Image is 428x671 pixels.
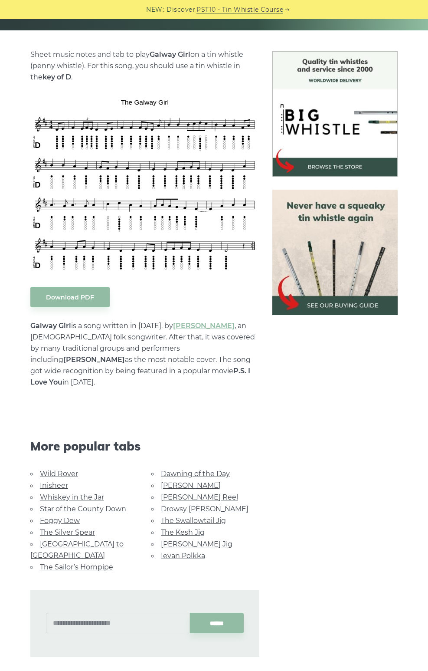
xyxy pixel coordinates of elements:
[40,563,113,571] a: The Sailor’s Hornpipe
[196,5,283,15] a: PST10 - Tin Whistle Course
[30,287,110,307] a: Download PDF
[146,5,164,15] span: NEW:
[30,540,124,559] a: [GEOGRAPHIC_DATA] to [GEOGRAPHIC_DATA]
[161,505,248,513] a: Drowsy [PERSON_NAME]
[40,505,126,513] a: Star of the County Down
[30,322,71,330] strong: Galway Girl
[150,50,190,59] strong: Galway Girl
[30,96,259,274] img: The Galway Girl Tin Whistle Tab & Sheet Music
[63,355,125,364] strong: [PERSON_NAME]
[30,320,259,388] p: is a song written in [DATE]. by , an [DEMOGRAPHIC_DATA] folk songwriter. After that, it was cover...
[161,516,226,525] a: The Swallowtail Jig
[161,528,205,536] a: The Kesh Jig
[161,470,230,478] a: Dawning of the Day
[272,51,398,177] img: BigWhistle Tin Whistle Store
[173,322,235,330] a: [PERSON_NAME]
[161,481,221,490] a: [PERSON_NAME]
[40,516,80,525] a: Foggy Dew
[161,540,232,548] a: [PERSON_NAME] Jig
[161,552,205,560] a: Ievan Polkka
[167,5,195,15] span: Discover
[30,439,259,454] span: More popular tabs
[40,470,78,478] a: Wild Rover
[42,73,71,81] strong: key of D
[40,528,95,536] a: The Silver Spear
[272,190,398,315] img: tin whistle buying guide
[40,481,68,490] a: Inisheer
[161,493,238,501] a: [PERSON_NAME] Reel
[30,49,259,83] p: Sheet music notes and tab to play on a tin whistle (penny whistle). For this song, you should use...
[40,493,104,501] a: Whiskey in the Jar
